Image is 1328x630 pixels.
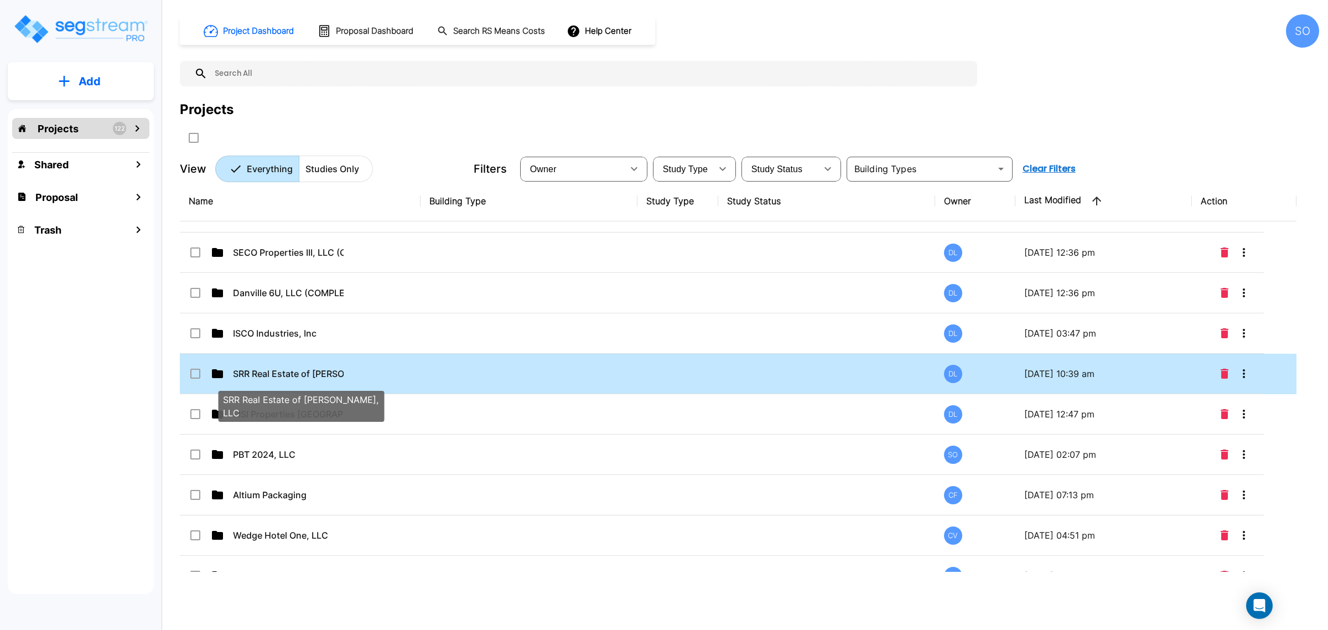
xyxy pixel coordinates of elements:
[13,13,148,45] img: Logo
[751,164,803,174] span: Study Status
[34,223,61,237] h1: Trash
[1216,322,1233,344] button: Delete
[637,181,718,221] th: Study Type
[944,446,962,464] div: SO
[718,181,935,221] th: Study Status
[1286,14,1319,48] div: SO
[215,156,299,182] button: Everything
[522,153,623,184] div: Select
[1216,524,1233,546] button: Delete
[1024,448,1183,461] p: [DATE] 02:07 pm
[944,244,962,262] div: DL
[1024,367,1183,380] p: [DATE] 10:39 am
[38,121,79,136] p: Projects
[1233,363,1255,385] button: More-Options
[336,25,413,38] h1: Proposal Dashboard
[1024,488,1183,502] p: [DATE] 07:13 pm
[1018,158,1080,180] button: Clear Filters
[944,324,962,343] div: DL
[944,284,962,302] div: DL
[1216,403,1233,425] button: Delete
[744,153,817,184] div: Select
[233,529,344,542] p: Wedge Hotel One, LLC
[207,61,972,86] input: Search All
[299,156,373,182] button: Studies Only
[180,100,234,120] div: Projects
[1216,363,1233,385] button: Delete
[1233,403,1255,425] button: More-Options
[313,19,419,43] button: Proposal Dashboard
[850,161,991,177] input: Building Types
[1024,529,1183,542] p: [DATE] 04:51 pm
[1233,524,1255,546] button: More-Options
[564,20,636,42] button: Help Center
[233,488,344,502] p: Altium Packaging
[233,286,344,299] p: Danville 6U, LLC (COMPLETED)
[233,448,344,461] p: PBT 2024, LLC
[1216,241,1233,264] button: Delete
[944,405,962,424] div: DL
[1216,443,1233,466] button: Delete
[180,161,206,177] p: View
[1216,565,1233,587] button: Delete
[1015,181,1192,221] th: Last Modified
[944,526,962,545] div: CV
[655,153,712,184] div: Select
[1233,282,1255,304] button: More-Options
[663,164,708,174] span: Study Type
[180,181,421,221] th: Name
[1233,322,1255,344] button: More-Options
[115,124,125,133] p: 122
[1216,282,1233,304] button: Delete
[944,567,962,585] div: CF
[1024,246,1183,259] p: [DATE] 12:36 pm
[8,65,154,97] button: Add
[1233,484,1255,506] button: More-Options
[1024,407,1183,421] p: [DATE] 12:47 pm
[183,127,205,149] button: SelectAll
[530,164,557,174] span: Owner
[233,246,344,259] p: SECO Properties III, LLC (COMPLETED)
[233,327,344,340] p: ISCO Industries, Inc
[1246,592,1273,619] div: Open Intercom Messenger
[215,156,373,182] div: Platform
[34,157,69,172] h1: Shared
[474,161,507,177] p: Filters
[35,190,78,205] h1: Proposal
[233,367,344,380] p: SRR Real Estate of [PERSON_NAME], LLC
[1233,565,1255,587] button: More-Options
[944,486,962,504] div: CF
[453,25,545,38] h1: Search RS Means Costs
[223,393,380,420] p: SRR Real Estate of [PERSON_NAME], LLC
[79,73,101,90] p: Add
[421,181,637,221] th: Building Type
[935,181,1015,221] th: Owner
[993,161,1009,177] button: Open
[433,20,551,42] button: Search RS Means Costs
[1233,443,1255,466] button: More-Options
[1233,241,1255,264] button: More-Options
[305,162,359,175] p: Studies Only
[1192,181,1296,221] th: Action
[944,365,962,383] div: DL
[223,25,294,38] h1: Project Dashboard
[1216,484,1233,506] button: Delete
[1024,327,1183,340] p: [DATE] 03:47 pm
[1024,286,1183,299] p: [DATE] 12:36 pm
[247,162,293,175] p: Everything
[199,19,300,43] button: Project Dashboard
[233,569,344,582] p: 9th & Seminole Huntsville Partners, LLC
[1024,569,1183,582] p: [DATE] 10:16 pm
